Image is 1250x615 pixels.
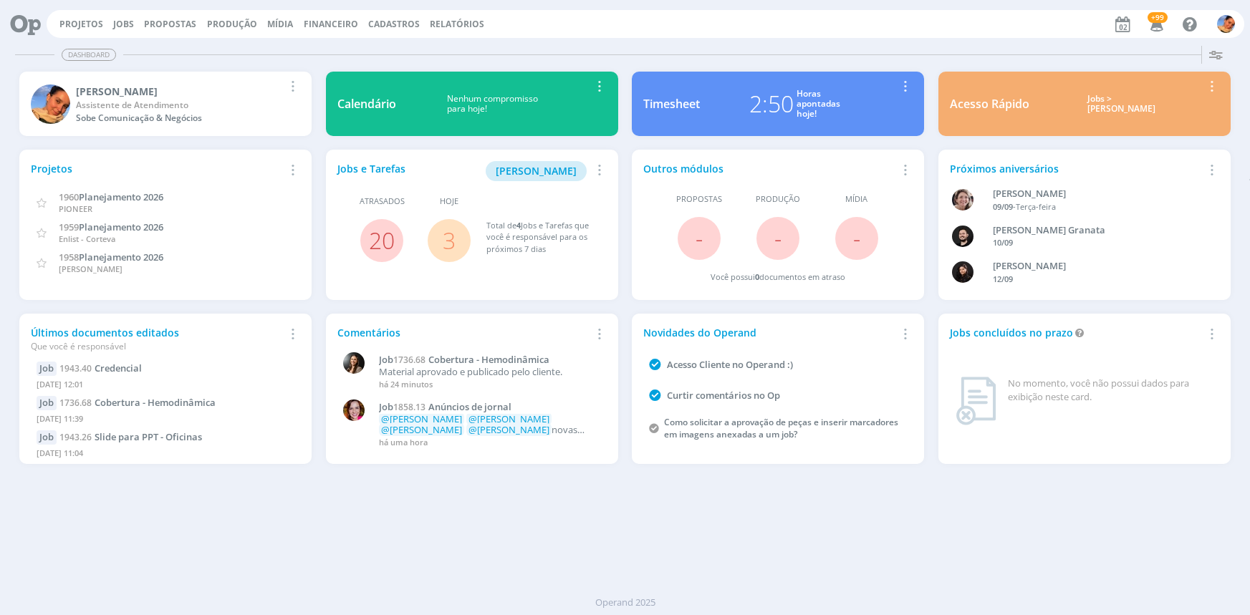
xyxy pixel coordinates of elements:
[37,410,294,431] div: [DATE] 11:39
[1216,11,1236,37] button: L
[37,445,294,465] div: [DATE] 11:04
[37,396,57,410] div: Job
[31,84,70,124] img: L
[430,18,484,30] a: Relatórios
[59,396,216,409] a: 1736.68Cobertura - Hemodinâmica
[304,18,358,30] a: Financeiro
[643,325,896,340] div: Novidades do Operand
[19,72,312,136] a: L[PERSON_NAME]Assistente de AtendimentoSobe Comunicação & Negócios
[696,223,703,253] span: -
[749,87,794,121] div: 2:50
[79,221,163,233] span: Planejamento 2026
[343,352,365,374] img: B
[379,379,433,389] span: há 24 minutos
[59,18,103,30] a: Projetos
[379,367,600,378] p: Material aprovado e publicado pelo cliente.
[1148,12,1168,23] span: +99
[853,223,860,253] span: -
[267,18,293,30] a: Mídia
[667,358,793,371] a: Acesso Cliente no Operand :)
[643,95,700,112] div: Timesheet
[993,259,1199,273] div: Luana da Silva de Andrade
[95,396,216,409] span: Cobertura - Hemodinâmica
[379,402,600,413] a: Job1858.13Anúncios de jornal
[379,437,428,447] span: há uma hora
[993,273,1013,284] span: 12/09
[337,161,590,181] div: Jobs e Tarefas
[845,193,867,205] span: Mídia
[632,72,924,136] a: Timesheet2:50Horasapontadashoje!
[37,376,294,397] div: [DATE] 12:01
[79,190,163,203] span: Planejamento 2026
[393,354,426,366] span: 1736.68
[950,95,1029,112] div: Acesso Rápido
[952,189,973,210] img: A
[443,225,456,256] a: 3
[516,220,521,231] span: 4
[368,18,420,30] span: Cadastros
[426,19,489,30] button: Relatórios
[396,94,590,115] div: Nenhum compromisso para hoje!
[76,112,284,125] div: Sobe Comunicação & Negócios
[140,19,201,30] button: Propostas
[950,325,1203,340] div: Jobs concluídos no prazo
[59,233,115,244] span: Enlist - Corteva
[95,362,142,374] span: Credencial
[496,164,577,178] span: [PERSON_NAME]
[664,416,898,440] a: Como solicitar a aprovação de peças e inserir marcadores em imagens anexadas a um job?
[79,251,163,263] span: Planejamento 2026
[55,19,107,30] button: Projetos
[379,414,600,436] p: novas versões e AFs revisadas, ajustes no briefing.
[364,19,424,30] button: Cadastros
[59,221,79,233] span: 1959
[113,18,134,30] a: Jobs
[299,19,362,30] button: Financeiro
[993,201,1013,212] span: 09/09
[337,95,396,112] div: Calendário
[76,99,284,112] div: Assistente de Atendimento
[774,223,782,253] span: -
[1016,201,1056,212] span: Terça-feira
[37,430,57,445] div: Job
[62,49,116,61] span: Dashboard
[59,190,79,203] span: 1960
[59,203,92,214] span: PIONEER
[1008,377,1213,405] div: No momento, você não possui dados para exibição neste card.
[59,430,202,443] a: 1943.26Slide para PPT - Oficinas
[952,261,973,283] img: L
[756,193,800,205] span: Produção
[109,19,138,30] button: Jobs
[59,263,122,274] span: [PERSON_NAME]
[59,397,92,409] span: 1736.68
[486,161,587,181] button: [PERSON_NAME]
[428,353,549,366] span: Cobertura - Hemodinâmica
[393,401,426,413] span: 1858.13
[1217,15,1235,33] img: L
[1141,11,1170,37] button: +99
[468,423,549,436] span: @[PERSON_NAME]
[59,362,142,374] a: 1943.40Credencial
[643,161,896,176] div: Outros módulos
[797,89,840,120] div: Horas apontadas hoje!
[59,220,163,233] a: 1959Planejamento 2026
[711,271,845,284] div: Você possui documentos em atraso
[31,340,284,353] div: Que você é responsável
[76,84,284,99] div: Luíza Santana
[486,163,587,177] a: [PERSON_NAME]
[144,18,196,30] span: Propostas
[31,161,284,176] div: Projetos
[952,226,973,247] img: B
[203,19,261,30] button: Produção
[956,377,996,425] img: dashboard_not_found.png
[381,412,462,425] span: @[PERSON_NAME]
[440,195,458,208] span: Hoje
[667,389,780,402] a: Curtir comentários no Op
[1040,94,1203,115] div: Jobs > [PERSON_NAME]
[263,19,297,30] button: Mídia
[379,354,600,366] a: Job1736.68Cobertura - Hemodinâmica
[59,190,163,203] a: 1960Planejamento 2026
[59,250,163,263] a: 1958Planejamento 2026
[337,325,590,340] div: Comentários
[950,161,1203,176] div: Próximos aniversários
[31,325,284,353] div: Últimos documentos editados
